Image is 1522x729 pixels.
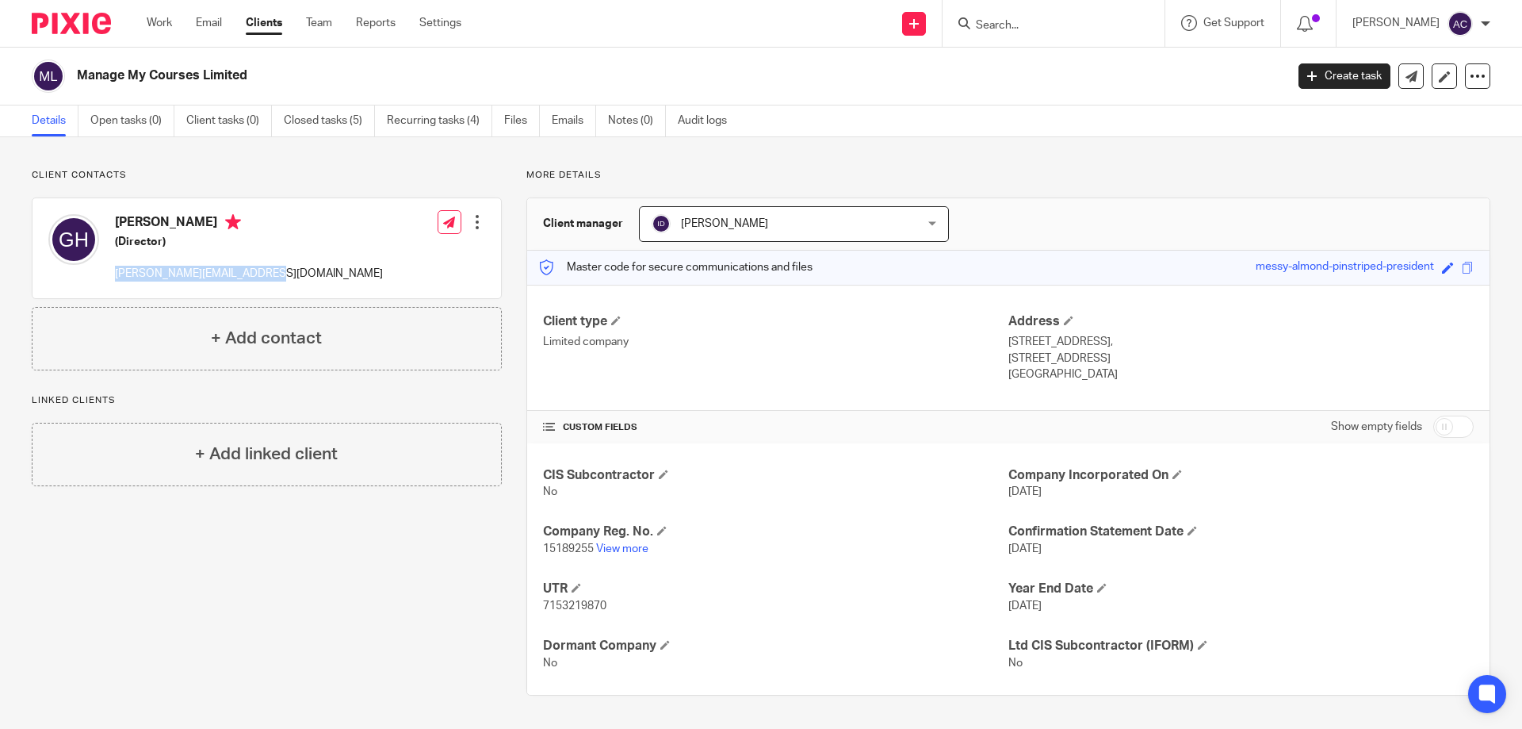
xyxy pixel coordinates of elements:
[195,442,338,466] h4: + Add linked client
[419,15,461,31] a: Settings
[115,214,383,234] h4: [PERSON_NAME]
[32,59,65,93] img: svg%3E
[596,543,648,554] a: View more
[186,106,272,136] a: Client tasks (0)
[1256,259,1434,277] div: messy-almond-pinstriped-president
[115,234,383,250] h5: (Director)
[1008,600,1042,612] span: [DATE]
[539,259,813,275] p: Master code for secure communications and files
[284,106,375,136] a: Closed tasks (5)
[1008,366,1474,382] p: [GEOGRAPHIC_DATA]
[543,638,1008,654] h4: Dormant Company
[32,394,502,407] p: Linked clients
[1447,11,1473,36] img: svg%3E
[543,334,1008,350] p: Limited company
[681,218,768,229] span: [PERSON_NAME]
[1298,63,1390,89] a: Create task
[1008,313,1474,330] h4: Address
[974,19,1117,33] input: Search
[543,658,557,669] span: No
[1008,334,1474,350] p: [STREET_ADDRESS],
[526,169,1490,182] p: More details
[543,216,623,232] h3: Client manager
[543,543,594,554] span: 15189255
[48,214,99,265] img: svg%3E
[1203,17,1264,29] span: Get Support
[211,326,322,351] h4: + Add contact
[1008,524,1474,540] h4: Confirmation Statement Date
[1008,351,1474,366] p: [STREET_ADDRESS]
[77,67,1035,84] h2: Manage My Courses Limited
[543,524,1008,540] h4: Company Reg. No.
[115,266,383,282] p: [PERSON_NAME][EMAIL_ADDRESS][DOMAIN_NAME]
[678,106,739,136] a: Audit logs
[1008,638,1474,654] h4: Ltd CIS Subcontractor (IFORM)
[196,15,222,31] a: Email
[1008,658,1023,669] span: No
[32,13,111,34] img: Pixie
[32,169,502,182] p: Client contacts
[147,15,172,31] a: Work
[90,106,174,136] a: Open tasks (0)
[1008,581,1474,597] h4: Year End Date
[356,15,396,31] a: Reports
[504,106,540,136] a: Files
[1008,467,1474,484] h4: Company Incorporated On
[1008,486,1042,497] span: [DATE]
[608,106,666,136] a: Notes (0)
[306,15,332,31] a: Team
[1352,15,1440,31] p: [PERSON_NAME]
[225,214,241,230] i: Primary
[543,581,1008,597] h4: UTR
[543,600,606,612] span: 7153219870
[552,106,596,136] a: Emails
[246,15,282,31] a: Clients
[1008,543,1042,554] span: [DATE]
[543,313,1008,330] h4: Client type
[652,214,671,233] img: svg%3E
[387,106,492,136] a: Recurring tasks (4)
[32,106,78,136] a: Details
[543,421,1008,434] h4: CUSTOM FIELDS
[1331,419,1422,435] label: Show empty fields
[543,486,557,497] span: No
[543,467,1008,484] h4: CIS Subcontractor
